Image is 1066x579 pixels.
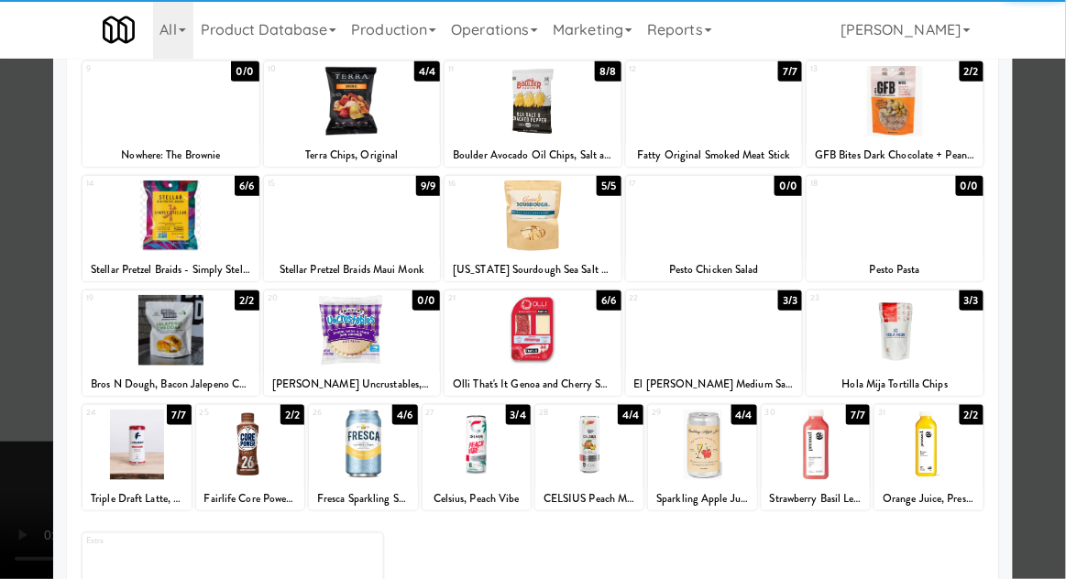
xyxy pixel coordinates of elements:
[778,290,802,311] div: 3/3
[268,290,352,306] div: 20
[648,487,756,510] div: Sparkling Apple Juice
[535,487,643,510] div: CELSIUS Peach Mango Green Tea,Fizz free
[445,61,621,167] div: 118/8Boulder Avocado Oil Chips, Salt and Cracked Pepper
[82,176,259,281] div: 146/6Stellar Pretzel Braids - Simply Stellar
[86,533,233,549] div: Extra
[878,405,929,421] div: 31
[445,144,621,167] div: Boulder Avocado Oil Chips, Salt and Cracked Pepper
[809,258,981,281] div: Pesto Pasta
[597,290,621,311] div: 6/6
[629,258,800,281] div: Pesto Chicken Salad
[874,405,983,510] div: 312/2Orange Juice, Pressed Juicery
[103,14,135,46] img: Micromart
[264,290,441,396] div: 200/0[PERSON_NAME] Uncrustables, Peanut Butter & Grape Jelly Sandwich
[445,176,621,281] div: 165/5[US_STATE] Sourdough Sea Salt Crackers
[874,487,983,510] div: Orange Juice, Pressed Juicery
[810,61,895,77] div: 13
[199,487,302,510] div: Fairlife Core Power Protein Shake
[86,290,170,306] div: 19
[960,405,984,425] div: 2/2
[416,176,440,196] div: 9/9
[85,487,188,510] div: Triple Draft Latte, La Colombe Coffee
[313,405,363,421] div: 26
[960,290,984,311] div: 3/3
[597,176,621,196] div: 5/5
[200,405,250,421] div: 25
[652,405,702,421] div: 29
[425,487,528,510] div: Celsius, Peach Vibe
[280,405,304,425] div: 2/2
[956,176,984,196] div: 0/0
[618,405,643,425] div: 4/4
[235,176,258,196] div: 6/6
[595,61,621,82] div: 8/8
[626,258,803,281] div: Pesto Chicken Salad
[629,144,800,167] div: Fatty Original Smoked Meat Stick
[85,373,257,396] div: Bros N Dough, Bacon Jalepeno Cheddar Bagel
[82,258,259,281] div: Stellar Pretzel Braids - Simply Stellar
[196,405,304,510] div: 252/2Fairlife Core Power Protein Shake
[762,405,870,510] div: 307/7Strawberry Basil Lemonade, Pressed Juicery
[423,487,531,510] div: Celsius, Peach Vibe
[82,290,259,396] div: 192/2Bros N Dough, Bacon Jalepeno Cheddar Bagel
[651,487,753,510] div: Sparkling Apple Juice
[85,144,257,167] div: Nowhere: The Brownie
[765,405,816,421] div: 30
[264,61,441,167] div: 104/4Terra Chips, Original
[807,290,984,396] div: 233/3Hola Mija Tortilla Chips
[846,405,870,425] div: 7/7
[807,258,984,281] div: Pesto Pasta
[447,144,619,167] div: Boulder Avocado Oil Chips, Salt and Cracked Pepper
[82,61,259,167] div: 90/0Nowhere: The Brownie
[960,61,984,82] div: 2/2
[629,373,800,396] div: El [PERSON_NAME] Medium Salsa
[809,144,981,167] div: GFB Bites Dark Chocolate + Peanut Butter
[267,258,438,281] div: Stellar Pretzel Braids Maui Monk
[809,373,981,396] div: Hola Mija Tortilla Chips
[235,290,258,311] div: 2/2
[807,373,984,396] div: Hola Mija Tortilla Chips
[82,405,191,510] div: 247/7Triple Draft Latte, La Colombe Coffee
[264,373,441,396] div: [PERSON_NAME] Uncrustables, Peanut Butter & Grape Jelly Sandwich
[447,258,619,281] div: [US_STATE] Sourdough Sea Salt Crackers
[630,61,714,77] div: 12
[447,373,619,396] div: Olli That's It Genoa and Cherry Snack Pack
[762,487,870,510] div: Strawberry Basil Lemonade, Pressed Juicery
[539,405,589,421] div: 28
[810,290,895,306] div: 23
[414,61,440,82] div: 4/4
[426,405,477,421] div: 27
[626,61,803,167] div: 127/7Fatty Original Smoked Meat Stick
[309,405,417,510] div: 264/6Fresca Sparkling Soda Original, Citrus
[807,61,984,167] div: 132/2GFB Bites Dark Chocolate + Peanut Butter
[731,405,757,425] div: 4/4
[392,405,417,425] div: 4/6
[506,405,531,425] div: 3/4
[231,61,258,82] div: 0/0
[445,373,621,396] div: Olli That's It Genoa and Cherry Snack Pack
[264,258,441,281] div: Stellar Pretzel Braids Maui Monk
[445,290,621,396] div: 216/6Olli That's It Genoa and Cherry Snack Pack
[775,176,802,196] div: 0/0
[264,176,441,281] div: 159/9Stellar Pretzel Braids Maui Monk
[626,373,803,396] div: El [PERSON_NAME] Medium Salsa
[807,144,984,167] div: GFB Bites Dark Chocolate + Peanut Butter
[167,405,191,425] div: 7/7
[86,176,170,191] div: 14
[412,290,440,311] div: 0/0
[85,258,257,281] div: Stellar Pretzel Braids - Simply Stellar
[82,373,259,396] div: Bros N Dough, Bacon Jalepeno Cheddar Bagel
[267,373,438,396] div: [PERSON_NAME] Uncrustables, Peanut Butter & Grape Jelly Sandwich
[448,290,533,306] div: 21
[196,487,304,510] div: Fairlife Core Power Protein Shake
[268,61,352,77] div: 10
[86,405,137,421] div: 24
[448,61,533,77] div: 11
[82,487,191,510] div: Triple Draft Latte, La Colombe Coffee
[423,405,531,510] div: 273/4Celsius, Peach Vibe
[267,144,438,167] div: Terra Chips, Original
[309,487,417,510] div: Fresca Sparkling Soda Original, Citrus
[626,176,803,281] div: 170/0Pesto Chicken Salad
[312,487,414,510] div: Fresca Sparkling Soda Original, Citrus
[630,176,714,191] div: 17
